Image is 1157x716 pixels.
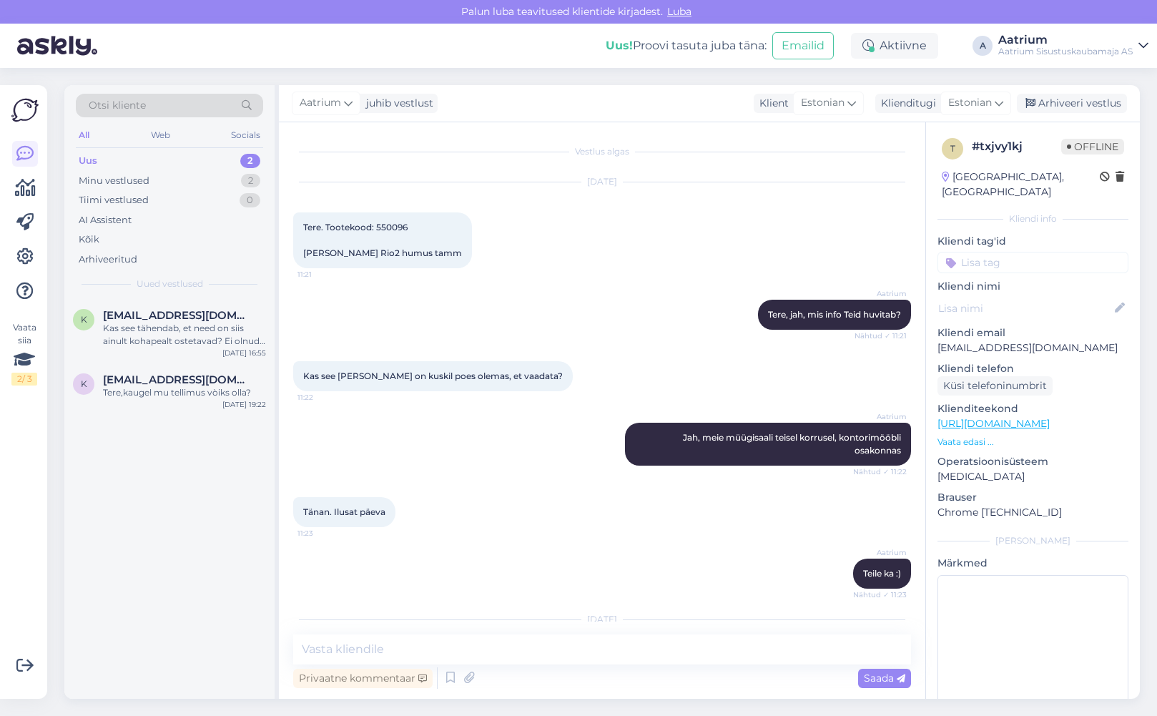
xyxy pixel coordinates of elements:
[297,269,351,280] span: 11:21
[297,392,351,403] span: 11:22
[937,454,1128,469] p: Operatsioonisüsteem
[937,556,1128,571] p: Märkmed
[853,288,907,299] span: Aatrium
[998,34,1133,46] div: Aatrium
[606,37,767,54] div: Proovi tasuta juba täna:
[768,309,901,320] span: Tere, jah, mis info Teid huvitab?
[11,321,37,386] div: Vaata siia
[937,436,1128,448] p: Vaata edasi ...
[240,193,260,207] div: 0
[228,126,263,144] div: Socials
[937,376,1053,396] div: Küsi telefoninumbrit
[937,401,1128,416] p: Klienditeekond
[937,340,1128,355] p: [EMAIL_ADDRESS][DOMAIN_NAME]
[937,490,1128,505] p: Brauser
[998,34,1148,57] a: AatriumAatrium Sisustuskaubamaja AS
[942,170,1100,200] div: [GEOGRAPHIC_DATA], [GEOGRAPHIC_DATA]
[303,371,563,381] span: Kas see [PERSON_NAME] on kuskil poes olemas, et vaadata?
[103,322,266,348] div: Kas see tähendab, et need on siis ainult kohapealt ostetavad? Ei olnud ka juures silti, et oleks ...
[663,5,696,18] span: Luba
[937,505,1128,520] p: Chrome [TECHNICAL_ID]
[103,386,266,399] div: Tere,kaugel mu tellimus vòiks olla?
[79,154,97,168] div: Uus
[222,348,266,358] div: [DATE] 16:55
[79,174,149,188] div: Minu vestlused
[937,469,1128,484] p: [MEDICAL_DATA]
[222,399,266,410] div: [DATE] 19:22
[81,314,87,325] span: k
[998,46,1133,57] div: Aatrium Sisustuskaubamaja AS
[300,95,341,111] span: Aatrium
[303,222,462,258] span: Tere. Tootekood: 550096 [PERSON_NAME] Rio2 humus tamm
[754,96,789,111] div: Klient
[853,547,907,558] span: Aatrium
[864,672,905,685] span: Saada
[973,36,993,56] div: A
[606,39,633,52] b: Uus!
[103,309,252,322] span: koitlakrete@gmail.com
[972,138,1061,155] div: # txjvy1kj
[293,145,911,158] div: Vestlus algas
[1017,94,1127,113] div: Arhiveeri vestlus
[937,279,1128,294] p: Kliendi nimi
[241,174,260,188] div: 2
[937,234,1128,249] p: Kliendi tag'id
[863,568,901,579] span: Teile ka :)
[76,126,92,144] div: All
[81,378,87,389] span: k
[937,212,1128,225] div: Kliendi info
[297,528,351,539] span: 11:23
[293,669,433,688] div: Privaatne kommentaar
[103,373,252,386] span: kadritsorni@gmail.co
[801,95,845,111] span: Estonian
[148,126,173,144] div: Web
[303,506,385,517] span: Tänan. Ilusat päeva
[137,278,203,290] span: Uued vestlused
[937,534,1128,547] div: [PERSON_NAME]
[11,373,37,386] div: 2 / 3
[293,613,911,626] div: [DATE]
[293,175,911,188] div: [DATE]
[360,96,433,111] div: juhib vestlust
[948,95,992,111] span: Estonian
[938,300,1112,316] input: Lisa nimi
[853,330,907,341] span: Nähtud ✓ 11:21
[853,411,907,422] span: Aatrium
[950,143,955,154] span: t
[89,98,146,113] span: Otsi kliente
[1061,139,1124,155] span: Offline
[79,232,99,247] div: Kõik
[937,325,1128,340] p: Kliendi email
[937,361,1128,376] p: Kliendi telefon
[240,154,260,168] div: 2
[11,97,39,124] img: Askly Logo
[851,33,938,59] div: Aktiivne
[875,96,936,111] div: Klienditugi
[937,417,1050,430] a: [URL][DOMAIN_NAME]
[772,32,834,59] button: Emailid
[79,252,137,267] div: Arhiveeritud
[853,589,907,600] span: Nähtud ✓ 11:23
[937,252,1128,273] input: Lisa tag
[683,432,903,456] span: Jah, meie müügisaali teisel korrusel, kontorimööbli osakonnas
[853,466,907,477] span: Nähtud ✓ 11:22
[79,193,149,207] div: Tiimi vestlused
[79,213,132,227] div: AI Assistent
